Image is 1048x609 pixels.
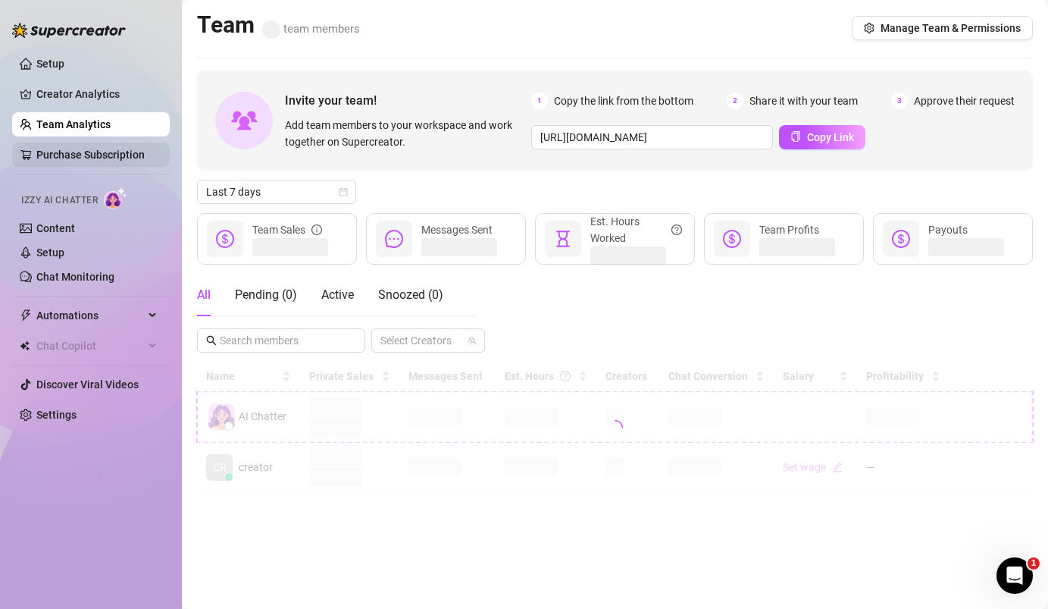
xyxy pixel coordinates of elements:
div: All [197,286,211,304]
span: Approve their request [914,93,1015,109]
span: Manage Team & Permissions [881,22,1021,34]
span: Izzy AI Chatter [21,193,98,208]
span: Copy Link [807,131,854,143]
span: dollar-circle [723,230,741,248]
a: Purchase Subscription [36,149,145,161]
span: dollar-circle [216,230,234,248]
span: team members [262,22,360,36]
span: dollar-circle [892,230,910,248]
span: Last 7 days [206,181,347,203]
span: Snoozed ( 0 ) [378,287,443,302]
button: Manage Team & Permissions [852,16,1033,40]
button: Copy Link [779,125,865,149]
span: Messages Sent [421,224,493,236]
span: calendar [339,187,348,196]
img: logo-BBDzfeDw.svg [12,23,126,38]
span: Share it with your team [749,93,858,109]
span: Team Profits [759,224,819,236]
span: search [206,335,217,346]
span: hourglass [554,230,572,248]
a: Setup [36,246,64,259]
span: Payouts [928,224,968,236]
div: Pending ( 0 ) [235,286,297,304]
span: 2 [727,93,743,109]
img: AI Chatter [104,187,127,209]
span: setting [864,23,874,33]
a: Setup [36,58,64,70]
a: Chat Monitoring [36,271,114,283]
h2: Team [197,11,360,39]
a: Content [36,222,75,234]
span: Chat Copilot [36,334,144,358]
span: Add team members to your workspace and work together on Supercreator. [285,117,525,150]
span: Automations [36,303,144,328]
span: Copy the link from the bottom [554,93,693,109]
a: Creator Analytics [36,82,158,106]
span: thunderbolt [20,309,32,322]
a: Settings [36,409,77,421]
span: 1 [531,93,548,109]
span: team [468,336,477,345]
span: loading [605,417,624,437]
a: Team Analytics [36,118,111,130]
a: Discover Viral Videos [36,378,139,391]
span: 3 [891,93,908,109]
div: Team Sales [252,221,322,238]
span: Active [321,287,354,302]
span: 1 [1028,557,1040,570]
span: info-circle [311,221,322,238]
span: message [385,230,403,248]
iframe: Intercom live chat [996,557,1033,594]
span: question-circle [671,213,682,246]
div: Est. Hours Worked [590,213,682,246]
span: Invite your team! [285,91,531,110]
span: copy [790,131,801,142]
input: Search members [220,332,344,349]
img: Chat Copilot [20,341,30,351]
